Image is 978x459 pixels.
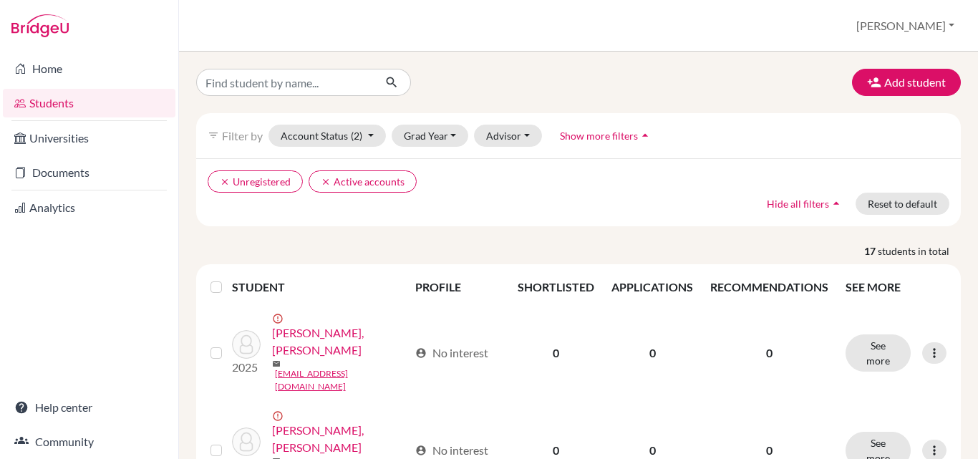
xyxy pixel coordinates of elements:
th: SEE MORE [837,270,955,304]
i: clear [220,177,230,187]
a: Universities [3,124,175,153]
button: clearActive accounts [309,170,417,193]
span: error_outline [272,410,286,422]
span: (2) [351,130,362,142]
a: Help center [3,393,175,422]
a: Analytics [3,193,175,222]
th: SHORTLISTED [509,270,603,304]
span: mail [272,359,281,368]
button: Hide all filtersarrow_drop_up [755,193,856,215]
a: Documents [3,158,175,187]
p: 0 [710,442,828,459]
button: Reset to default [856,193,949,215]
img: Bridge-U [11,14,69,37]
button: Show more filtersarrow_drop_up [548,125,664,147]
button: [PERSON_NAME] [850,12,961,39]
div: No interest [415,442,488,459]
button: Grad Year [392,125,469,147]
th: RECOMMENDATIONS [702,270,837,304]
p: 0 [710,344,828,362]
span: Hide all filters [767,198,829,210]
div: No interest [415,344,488,362]
img: Abduhafizov, Jaloliddin Manguberdi [232,330,261,359]
button: Advisor [474,125,542,147]
button: Add student [852,69,961,96]
button: clearUnregistered [208,170,303,193]
span: account_circle [415,347,427,359]
input: Find student by name... [196,69,374,96]
a: Home [3,54,175,83]
th: PROFILE [407,270,510,304]
a: [EMAIL_ADDRESS][DOMAIN_NAME] [275,367,409,393]
i: arrow_drop_up [829,196,843,211]
span: account_circle [415,445,427,456]
a: Community [3,427,175,456]
span: Show more filters [560,130,638,142]
a: [PERSON_NAME], [PERSON_NAME] [272,422,409,456]
i: filter_list [208,130,219,141]
strong: 17 [864,243,878,259]
span: students in total [878,243,961,259]
td: 0 [603,304,702,402]
a: [PERSON_NAME], [PERSON_NAME] [272,324,409,359]
a: Students [3,89,175,117]
th: APPLICATIONS [603,270,702,304]
button: See more [846,334,911,372]
p: 2025 [232,359,261,376]
img: Abdurazzoqova, Samina [232,427,261,456]
td: 0 [509,304,603,402]
button: Account Status(2) [268,125,386,147]
span: error_outline [272,313,286,324]
span: Filter by [222,129,263,142]
i: clear [321,177,331,187]
i: arrow_drop_up [638,128,652,142]
th: STUDENT [232,270,407,304]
